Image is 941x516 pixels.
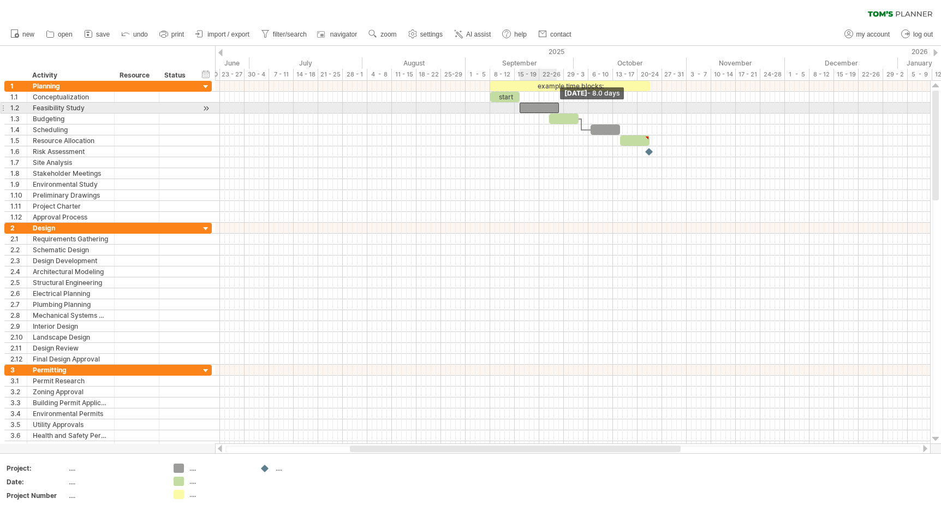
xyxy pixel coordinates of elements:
div: 1.5 [10,135,27,146]
div: 3.3 [10,398,27,408]
a: contact [535,27,575,41]
div: scroll to activity [201,103,211,114]
div: 1.8 [10,168,27,179]
div: 1 - 5 [466,69,490,80]
div: Project: [7,464,67,473]
div: .... [276,464,335,473]
div: 2.12 [10,354,27,364]
div: October 2025 [574,57,687,69]
div: 4 - 8 [367,69,392,80]
div: 3.6 [10,430,27,441]
div: 28 - 1 [343,69,367,80]
span: save [96,31,110,38]
span: settings [420,31,443,38]
a: log out [898,27,936,41]
div: 3 [10,365,27,375]
div: 20-24 [638,69,662,80]
div: Interior Design [33,321,109,331]
div: Resource Allocation [33,135,109,146]
div: November 2025 [687,57,785,69]
div: July 2025 [249,57,362,69]
div: 3 - 7 [687,69,711,80]
div: Fire Department Approval [33,441,109,452]
div: Approval Process [33,212,109,222]
div: 2.9 [10,321,27,331]
div: 2.5 [10,277,27,288]
div: 3.4 [10,408,27,419]
div: Site Analysis [33,157,109,168]
a: open [43,27,76,41]
div: Permit Research [33,376,109,386]
a: new [8,27,38,41]
div: August 2025 [362,57,466,69]
div: .... [189,464,249,473]
div: Preliminary Drawings [33,190,109,200]
span: help [514,31,527,38]
div: 29 - 3 [564,69,588,80]
div: .... [189,490,249,499]
div: 8 - 12 [490,69,515,80]
div: Schematic Design [33,245,109,255]
div: Budgeting [33,114,109,124]
span: open [58,31,73,38]
div: 22-26 [859,69,883,80]
div: Design [33,223,109,233]
div: Resource [120,70,153,81]
div: .... [69,464,160,473]
div: 3.1 [10,376,27,386]
div: Date: [7,477,67,487]
div: 1.4 [10,124,27,135]
div: 23 - 27 [220,69,245,80]
div: Project Number [7,491,67,500]
div: Scheduling [33,124,109,135]
div: 1.6 [10,146,27,157]
a: import / export [193,27,253,41]
div: 25-29 [441,69,466,80]
div: Feasibility Study [33,103,109,113]
div: 1.3 [10,114,27,124]
a: print [157,27,187,41]
div: Environmental Study [33,179,109,189]
div: 2.10 [10,332,27,342]
span: my account [856,31,890,38]
div: Risk Assessment [33,146,109,157]
div: Design Development [33,256,109,266]
div: start [490,92,520,102]
div: 17 - 21 [736,69,760,80]
div: 1.9 [10,179,27,189]
div: 1 [10,81,27,91]
span: - 8.0 days [587,89,620,97]
div: 2.8 [10,310,27,321]
div: .... [189,477,249,486]
div: 1.7 [10,157,27,168]
div: Conceptualization [33,92,109,102]
div: Final Design Approval [33,354,109,364]
div: Plumbing Planning [33,299,109,310]
div: 21 - 25 [318,69,343,80]
div: 30 - 4 [245,69,269,80]
div: Stakeholder Meetings [33,168,109,179]
div: 24-28 [760,69,785,80]
div: 6 - 10 [588,69,613,80]
div: 2.11 [10,343,27,353]
div: 11 - 15 [392,69,416,80]
div: 1.2 [10,103,27,113]
a: help [499,27,530,41]
div: 7 - 11 [269,69,294,80]
div: 2.4 [10,266,27,277]
div: 5 - 9 [908,69,932,80]
a: save [81,27,113,41]
div: Status [164,70,188,81]
a: navigator [315,27,360,41]
div: Landscape Design [33,332,109,342]
a: settings [406,27,446,41]
div: 8 - 12 [809,69,834,80]
div: 13 - 17 [613,69,638,80]
div: Project Charter [33,201,109,211]
div: Building Permit Application [33,398,109,408]
div: Planning [33,81,109,91]
a: AI assist [451,27,494,41]
div: [DATE] [560,87,624,99]
div: 10 - 14 [711,69,736,80]
span: zoom [380,31,396,38]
